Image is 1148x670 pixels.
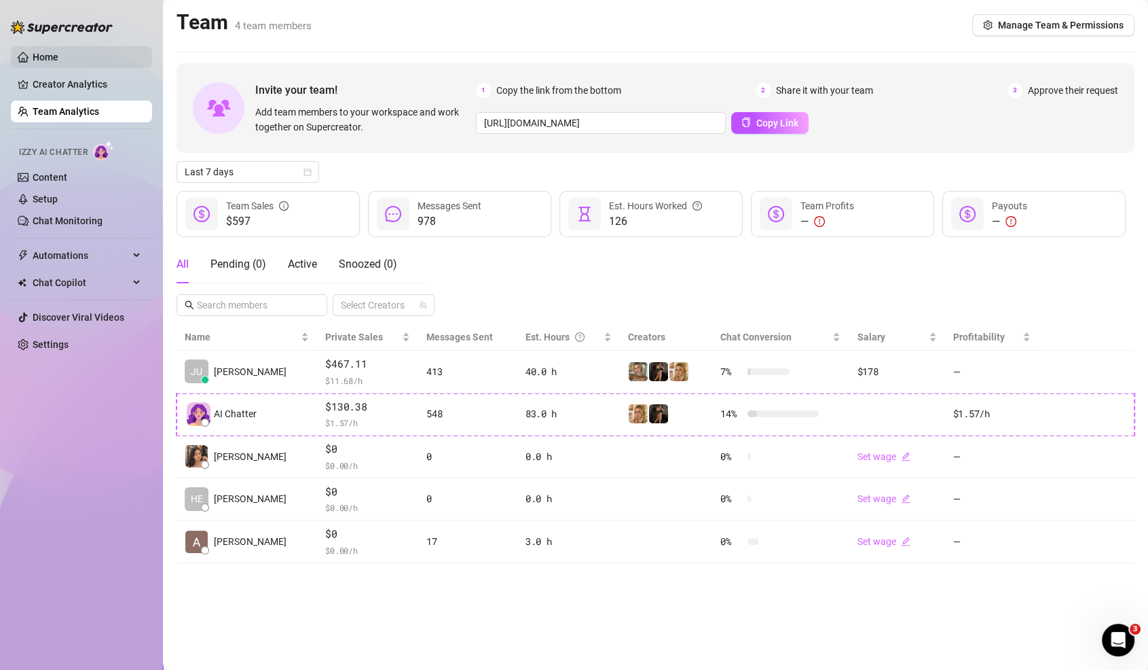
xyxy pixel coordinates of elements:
div: 0 [426,449,508,464]
button: Copy Link [731,112,809,134]
span: Copy the link from the bottom [496,83,621,98]
span: exclamation-circle [1005,216,1016,227]
span: [PERSON_NAME] [214,534,286,549]
span: $ 1.57 /h [325,416,410,429]
span: $ 0.00 /h [325,544,410,557]
span: [PERSON_NAME] [214,364,286,379]
h2: Team [177,10,312,35]
img: AVI KATZ [185,531,208,553]
img: VixenFoxy [629,404,648,423]
div: $178 [857,364,936,379]
th: Creators [620,324,712,351]
span: JU [191,364,202,379]
span: info-circle [279,198,289,213]
span: dollar-circle [959,206,976,222]
span: Copy Link [756,118,798,128]
div: 83.0 h [525,406,612,421]
span: setting [983,20,993,30]
div: All [177,256,189,272]
span: Share it with your team [776,83,873,98]
span: 0 % [720,534,742,549]
span: Salary [857,332,885,342]
span: calendar [303,168,312,176]
span: search [185,300,194,310]
span: Izzy AI Chatter [19,146,88,159]
img: 𝑻𝑨𝑴𝑨𝑮𝑶𝑻𝑪𝑯𝑰 [629,362,648,381]
input: Search members [197,298,308,313]
span: 14 % [720,406,742,421]
th: Name [177,324,317,351]
td: — [945,351,1039,393]
span: $ 0.00 /h [325,501,410,514]
span: Chat Conversion [720,332,792,342]
a: Team Analytics [33,106,99,117]
span: 0 % [720,449,742,464]
span: AI Chatter [214,406,257,421]
span: 4 team members [235,20,312,32]
a: Content [33,172,67,183]
span: 126 [609,213,702,230]
span: $0 [325,484,410,500]
span: Manage Team & Permissions [998,20,1124,31]
span: Team Profits [800,200,854,211]
div: 0 [426,491,508,506]
span: Add team members to your workspace and work together on Supercreator. [255,105,470,135]
span: Approve their request [1028,83,1118,98]
img: missfit [649,362,668,381]
a: Set wageedit [857,536,910,547]
span: edit [901,452,910,461]
img: Khyla Mari Dega… [185,445,208,468]
td: — [945,521,1039,563]
span: 0 % [720,491,742,506]
div: $1.57 /h [953,406,1031,421]
a: Chat Monitoring [33,215,103,226]
img: logo-BBDzfeDw.svg [11,20,113,34]
div: Team Sales [226,198,289,213]
a: Set wageedit [857,493,910,504]
span: 1 [476,83,491,98]
span: edit [901,537,910,546]
span: $467.11 [325,356,410,372]
span: team [419,301,427,309]
span: Messages Sent [418,200,481,211]
div: Est. Hours Worked [609,198,702,213]
span: message [385,206,401,222]
span: Snoozed ( 0 ) [339,258,397,270]
span: $597 [226,213,289,230]
span: [PERSON_NAME] [214,491,286,506]
span: $130.38 [325,399,410,415]
div: 548 [426,406,508,421]
iframe: Intercom live chat [1102,624,1134,656]
span: $ 11.68 /h [325,374,410,387]
div: 3.0 h [525,534,612,549]
span: 3 [1130,624,1141,635]
span: thunderbolt [18,250,29,261]
span: $0 [325,441,410,457]
a: Setup [33,194,58,205]
div: 0.0 h [525,491,612,506]
img: missfit [649,404,668,423]
span: Messages Sent [426,332,493,342]
span: [PERSON_NAME] [214,449,286,464]
span: 978 [418,213,481,230]
div: 413 [426,364,508,379]
a: Settings [33,339,69,350]
span: edit [901,494,910,504]
span: Private Sales [325,332,383,342]
span: Payouts [992,200,1027,211]
img: Chat Copilot [18,278,26,287]
span: Automations [33,245,129,266]
div: — [800,213,854,230]
span: dollar-circle [768,206,784,222]
div: 0.0 h [525,449,612,464]
img: AI Chatter [93,141,114,160]
span: Name [185,330,298,345]
span: question-circle [692,198,702,213]
img: VixenFoxy [669,362,688,381]
span: Invite your team! [255,82,476,99]
div: 40.0 h [525,364,612,379]
span: HE [191,491,203,506]
a: Creator Analytics [33,73,141,95]
span: Active [288,258,317,270]
a: Home [33,52,58,63]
